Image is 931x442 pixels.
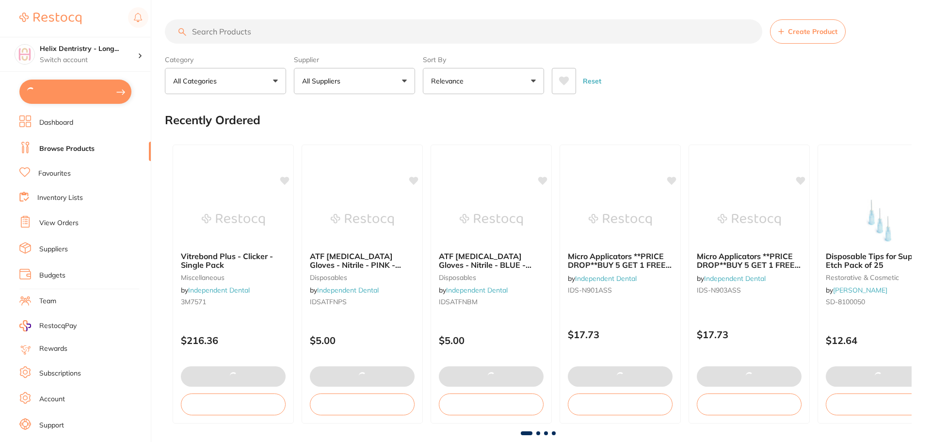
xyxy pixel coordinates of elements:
[704,274,766,283] a: Independent Dental
[181,286,250,295] span: by
[39,344,67,354] a: Rewards
[19,13,81,24] img: Restocq Logo
[39,245,68,254] a: Suppliers
[826,298,931,306] small: SD-8100050
[39,296,56,306] a: Team
[439,274,544,281] small: disposables
[826,252,931,270] b: Disposable Tips for Super Etch Pack of 25
[718,196,781,244] img: Micro Applicators **PRICE DROP**BUY 5 GET 1 FREE** - Ultra Fine
[580,68,604,94] button: Reset
[697,252,802,270] b: Micro Applicators **PRICE DROP**BUY 5 GET 1 FREE** - Ultra Fine
[39,271,65,280] a: Budgets
[39,321,77,331] span: RestocqPay
[302,76,344,86] p: All Suppliers
[19,320,31,331] img: RestocqPay
[568,329,673,340] p: $17.73
[38,169,71,179] a: Favourites
[310,252,415,270] b: ATF Dental Examination Gloves - Nitrile - PINK - Small
[317,286,379,295] a: Independent Dental
[575,274,637,283] a: Independent Dental
[165,68,286,94] button: All Categories
[165,19,762,44] input: Search Products
[697,329,802,340] p: $17.73
[165,114,260,127] h2: Recently Ordered
[431,76,467,86] p: Relevance
[39,369,81,378] a: Subscriptions
[568,274,637,283] span: by
[589,196,652,244] img: Micro Applicators **PRICE DROP**BUY 5 GET 1 FREE** - Regular
[37,193,83,203] a: Inventory Lists
[826,274,931,281] small: restorative & cosmetic
[181,335,286,346] p: $216.36
[19,320,77,331] a: RestocqPay
[294,68,415,94] button: All Suppliers
[697,286,802,294] small: IDS-N903ASS
[568,286,673,294] small: IDS-N901ASS
[188,286,250,295] a: Independent Dental
[39,394,65,404] a: Account
[423,55,544,64] label: Sort By
[439,298,544,306] small: IDSATFNBM
[39,118,73,128] a: Dashboard
[39,144,95,154] a: Browse Products
[310,286,379,295] span: by
[310,335,415,346] p: $5.00
[697,274,766,283] span: by
[19,7,81,30] a: Restocq Logo
[439,252,544,270] b: ATF Dental Examination Gloves - Nitrile - BLUE - Medium
[826,286,887,295] span: by
[310,298,415,306] small: IDSATFNPS
[294,55,415,64] label: Supplier
[181,252,286,270] b: Vitrebond Plus - Clicker - Single Pack
[310,274,415,281] small: disposables
[423,68,544,94] button: Relevance
[202,196,265,244] img: Vitrebond Plus - Clicker - Single Pack
[173,76,221,86] p: All Categories
[439,286,508,295] span: by
[568,252,673,270] b: Micro Applicators **PRICE DROP**BUY 5 GET 1 FREE** - Regular
[181,298,286,306] small: 3M7571
[40,55,138,65] p: Switch account
[331,196,394,244] img: ATF Dental Examination Gloves - Nitrile - PINK - Small
[439,335,544,346] p: $5.00
[446,286,508,295] a: Independent Dental
[165,55,286,64] label: Category
[15,45,34,64] img: Helix Dentristry - Long Jetty
[826,335,931,346] p: $12.64
[40,44,138,54] h4: Helix Dentristry - Long Jetty
[181,274,286,281] small: miscellaneous
[788,28,837,35] span: Create Product
[847,196,910,244] img: Disposable Tips for Super Etch Pack of 25
[833,286,887,295] a: [PERSON_NAME]
[39,218,79,228] a: View Orders
[39,421,64,430] a: Support
[770,19,846,44] button: Create Product
[460,196,523,244] img: ATF Dental Examination Gloves - Nitrile - BLUE - Medium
